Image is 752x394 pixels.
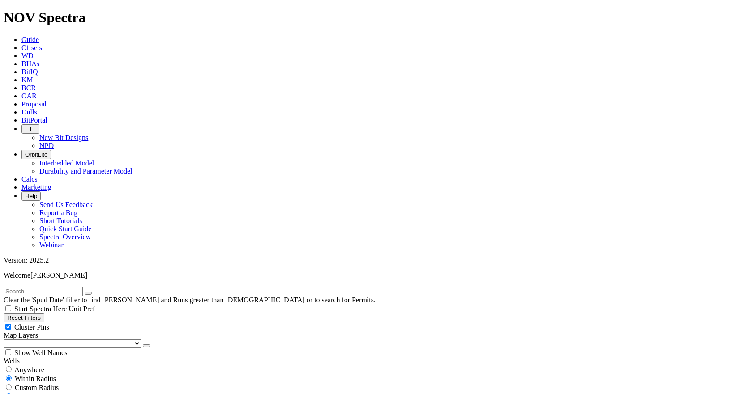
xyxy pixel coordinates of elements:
span: Custom Radius [15,384,59,391]
a: OAR [21,92,37,100]
a: Durability and Parameter Model [39,167,132,175]
button: Help [21,191,41,201]
a: Quick Start Guide [39,225,91,233]
a: Proposal [21,100,47,108]
div: Wells [4,357,748,365]
a: BitIQ [21,68,38,76]
button: FTT [21,124,39,134]
div: Version: 2025.2 [4,256,748,264]
a: BCR [21,84,36,92]
span: Within Radius [15,375,56,382]
input: Search [4,287,83,296]
span: Unit Pref [68,305,95,313]
input: Start Spectra Here [5,305,11,311]
a: Dulls [21,108,37,116]
p: Welcome [4,271,748,280]
span: Show Well Names [14,349,67,356]
a: BitPortal [21,116,47,124]
a: Interbedded Model [39,159,94,167]
a: Spectra Overview [39,233,91,241]
a: Send Us Feedback [39,201,93,208]
a: WD [21,52,34,59]
span: Help [25,193,37,199]
a: Webinar [39,241,64,249]
span: Cluster Pins [14,323,49,331]
span: Map Layers [4,331,38,339]
span: Anywhere [14,366,44,373]
a: Short Tutorials [39,217,82,225]
a: KM [21,76,33,84]
h1: NOV Spectra [4,9,748,26]
a: BHAs [21,60,39,68]
a: New Bit Designs [39,134,88,141]
a: Guide [21,36,39,43]
a: Offsets [21,44,42,51]
a: Marketing [21,183,51,191]
span: Start Spectra Here [14,305,67,313]
a: NPD [39,142,54,149]
span: FTT [25,126,36,132]
button: Reset Filters [4,313,44,322]
a: Calcs [21,175,38,183]
span: OrbitLite [25,151,47,158]
a: Report a Bug [39,209,77,216]
span: [PERSON_NAME] [30,271,87,279]
span: Clear the 'Spud Date' filter to find [PERSON_NAME] and Runs greater than [DEMOGRAPHIC_DATA] or to... [4,296,376,304]
button: OrbitLite [21,150,51,159]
